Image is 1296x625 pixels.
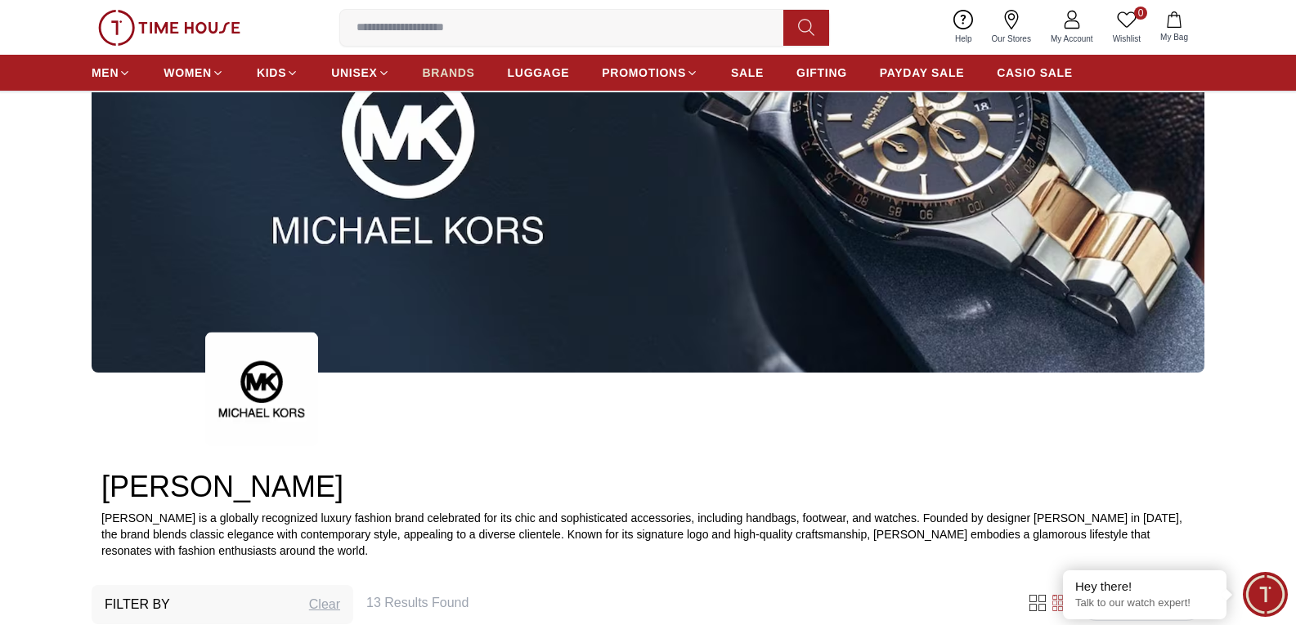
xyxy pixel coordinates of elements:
a: LUGGAGE [508,58,570,87]
a: GIFTING [796,58,847,87]
button: My Bag [1150,8,1198,47]
span: PROMOTIONS [602,65,686,81]
img: ... [98,10,240,46]
span: Help [948,33,979,45]
a: Our Stores [982,7,1041,48]
span: My Bag [1154,31,1195,43]
a: SALE [731,58,764,87]
a: UNISEX [331,58,389,87]
span: UNISEX [331,65,377,81]
span: KIDS [257,65,286,81]
span: Wishlist [1106,33,1147,45]
a: 0Wishlist [1103,7,1150,48]
span: GIFTING [796,65,847,81]
p: [PERSON_NAME] is a globally recognized luxury fashion brand celebrated for its chic and sophistic... [101,510,1195,559]
span: CASIO SALE [997,65,1073,81]
span: PAYDAY SALE [880,65,964,81]
a: WOMEN [164,58,224,87]
span: WOMEN [164,65,212,81]
span: SALE [731,65,764,81]
a: PROMOTIONS [602,58,698,87]
a: MEN [92,58,131,87]
a: KIDS [257,58,298,87]
span: MEN [92,65,119,81]
div: Clear [309,595,340,614]
div: Hey there! [1075,578,1214,595]
h2: [PERSON_NAME] [101,471,1195,503]
a: BRANDS [423,58,475,87]
a: PAYDAY SALE [880,58,964,87]
img: ... [205,332,318,445]
span: My Account [1044,33,1100,45]
div: Chat Widget [1243,572,1288,617]
span: BRANDS [423,65,475,81]
h3: Filter By [105,595,170,614]
h6: 13 Results Found [366,593,1007,613]
p: Talk to our watch expert! [1075,596,1214,610]
span: LUGGAGE [508,65,570,81]
a: Help [945,7,982,48]
span: 0 [1134,7,1147,20]
a: CASIO SALE [997,58,1073,87]
span: Our Stores [985,33,1038,45]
